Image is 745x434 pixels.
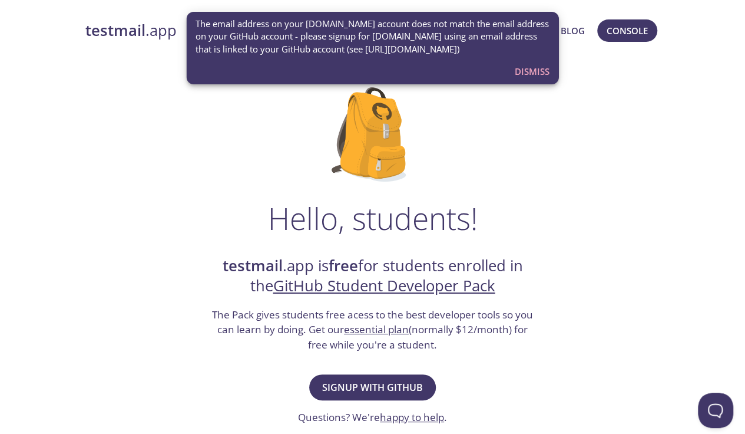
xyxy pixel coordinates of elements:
[515,64,549,79] span: Dismiss
[223,255,283,276] strong: testmail
[510,60,554,83] button: Dismiss
[211,307,535,353] h3: The Pack gives students free acess to the best developer tools so you can learn by doing. Get our...
[607,23,648,38] span: Console
[329,255,358,276] strong: free
[211,256,535,297] h2: .app is for students enrolled in the
[380,410,444,424] a: happy to help
[309,374,436,400] button: Signup with GitHub
[273,275,495,296] a: GitHub Student Developer Pack
[85,20,145,41] strong: testmail
[332,87,413,182] img: github-student-backpack.png
[322,379,423,396] span: Signup with GitHub
[698,393,733,428] iframe: Help Scout Beacon - Open
[561,23,585,38] a: Blog
[196,18,549,55] span: The email address on your [DOMAIN_NAME] account does not match the email address on your GitHub a...
[85,21,410,41] a: testmail.app
[597,19,657,42] button: Console
[344,323,409,336] a: essential plan
[298,410,447,425] h3: Questions? We're .
[268,200,478,236] h1: Hello, students!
